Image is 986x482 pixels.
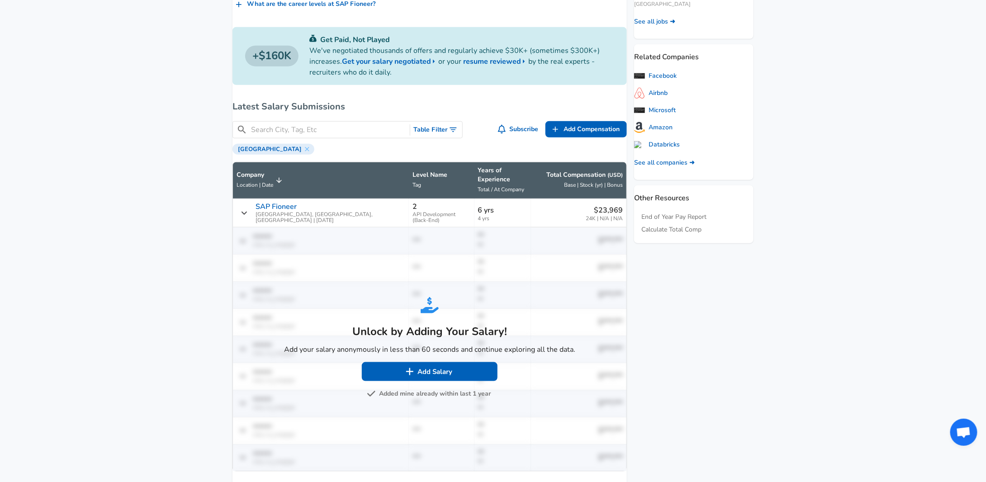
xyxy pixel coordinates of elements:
button: Toggle Search Filters [410,122,462,138]
img: Amazon-512.png [634,122,645,133]
p: Years of Experience [478,166,527,184]
a: Airbnb [634,88,668,99]
p: Add your salary anonymously in less than 60 seconds and continue exploring all the data. [284,344,575,355]
span: CompanyLocation | Date [237,170,285,190]
button: (USD) [607,171,623,179]
p: 2 [412,203,417,211]
img: WbP1Dvi.png [634,73,645,79]
p: Company [237,170,273,180]
p: $23,969 [586,205,623,216]
p: We've negotiated thousands of offers and regularly achieve $30K+ (sometimes $300K+) increases. or... [309,45,614,78]
a: Microsoft [634,106,676,115]
span: Tag [412,181,421,189]
a: See all jobs ➜ [634,17,675,26]
p: Related Companies [634,44,754,62]
img: svg+xml;base64,PHN2ZyB4bWxucz0iaHR0cDovL3d3dy53My5vcmcvMjAwMC9zdmciIGZpbGw9IiMyNjhERUMiIHZpZXdCb3... [421,296,439,314]
span: Location | Date [237,181,273,189]
h6: Latest Salary Submissions [232,99,627,114]
span: API Development (Back-End) [412,212,470,223]
a: Calculate Total Comp [641,225,702,234]
img: svg+xml;base64,PHN2ZyB4bWxucz0iaHR0cDovL3d3dy53My5vcmcvMjAwMC9zdmciIGZpbGw9IiM3NTc1NzUiIHZpZXdCb3... [367,389,376,398]
button: Subscribe [496,121,542,138]
img: svg+xml;base64,PHN2ZyB4bWxucz0iaHR0cDovL3d3dy53My5vcmcvMjAwMC9zdmciIGZpbGw9IiMwYzU0NjAiIHZpZXdCb3... [309,35,317,42]
p: Get Paid, Not Played [309,34,614,45]
a: resume reviewed [463,56,528,67]
p: SAP Fioneer [256,203,297,211]
span: Total Compensation (USD) Base | Stock (yr) | Bonus [535,170,623,190]
h5: Unlock by Adding Your Salary! [284,324,575,339]
a: Databricks [634,140,680,149]
a: $160K [245,46,299,66]
button: Added mine already within last 1 year [369,388,491,400]
img: iX1iTcW.png [634,88,645,99]
a: End of Year Pay Report [641,213,706,222]
table: Salary Submissions [232,162,627,472]
div: [GEOGRAPHIC_DATA] [232,144,314,155]
span: Add Compensation [564,124,620,135]
span: Total / At Company [478,186,525,193]
p: Level Name [412,170,470,180]
a: See all companies ➜ [634,158,695,167]
span: 4 yrs [478,216,527,222]
img: svg+xml;base64,PHN2ZyB4bWxucz0iaHR0cDovL3d3dy53My5vcmcvMjAwMC9zdmciIGZpbGw9IiNmZmZmZmYiIHZpZXdCb3... [405,367,414,376]
span: [GEOGRAPHIC_DATA], [GEOGRAPHIC_DATA], [GEOGRAPHIC_DATA] | [DATE] [256,212,405,223]
p: 6 yrs [478,205,527,216]
a: Add Compensation [545,121,627,138]
input: Search City, Tag, Etc [251,124,406,136]
img: HTNiPJH.png [634,108,645,113]
span: [GEOGRAPHIC_DATA] [234,146,305,153]
div: Open chat [950,419,977,446]
p: Other Resources [634,185,754,203]
button: Add Salary [362,362,498,381]
a: Get your salary negotiated [342,56,438,67]
img: databricks.com [634,141,645,148]
p: Total Compensation [546,170,623,180]
span: Base | Stock (yr) | Bonus [564,181,623,189]
a: Facebook [634,71,677,80]
span: 24K | N/A | N/A [586,216,623,222]
a: Amazon [634,122,673,133]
